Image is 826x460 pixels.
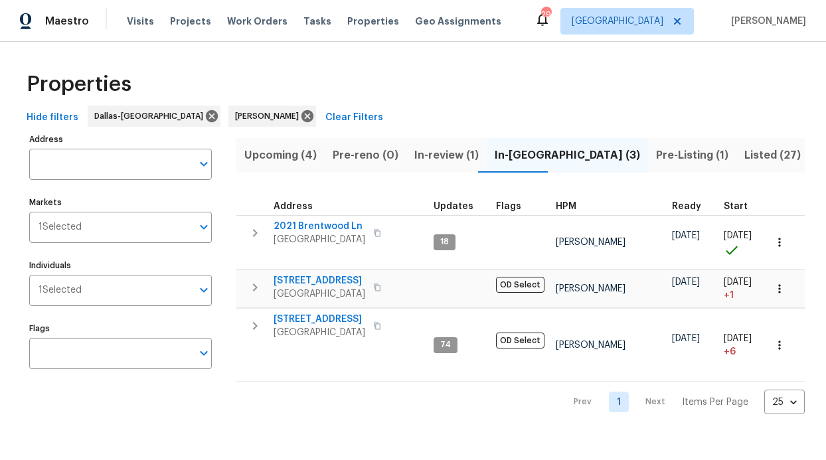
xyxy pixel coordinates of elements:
[561,390,805,414] nav: Pagination Navigation
[764,385,805,420] div: 25
[39,285,82,296] span: 1 Selected
[29,325,212,333] label: Flags
[682,396,748,409] p: Items Per Page
[724,345,736,358] span: + 6
[672,202,713,211] div: Earliest renovation start date (first business day after COE or Checkout)
[672,231,700,240] span: [DATE]
[572,15,663,28] span: [GEOGRAPHIC_DATA]
[556,238,625,247] span: [PERSON_NAME]
[244,146,317,165] span: Upcoming (4)
[672,277,700,287] span: [DATE]
[170,15,211,28] span: Projects
[227,15,288,28] span: Work Orders
[195,344,213,362] button: Open
[29,135,212,143] label: Address
[724,202,748,211] span: Start
[496,333,544,348] span: OD Select
[556,202,576,211] span: HPM
[724,202,760,211] div: Actual renovation start date
[415,15,501,28] span: Geo Assignments
[744,146,801,165] span: Listed (27)
[195,155,213,173] button: Open
[496,202,521,211] span: Flags
[39,222,82,233] span: 1 Selected
[672,202,701,211] span: Ready
[320,106,388,130] button: Clear Filters
[94,110,208,123] span: Dallas-[GEOGRAPHIC_DATA]
[496,277,544,293] span: OD Select
[195,218,213,236] button: Open
[556,284,625,293] span: [PERSON_NAME]
[325,110,383,126] span: Clear Filters
[718,309,765,382] td: Project started 6 days late
[127,15,154,28] span: Visits
[718,270,765,308] td: Project started 1 days late
[228,106,316,127] div: [PERSON_NAME]
[274,233,365,246] span: [GEOGRAPHIC_DATA]
[303,17,331,26] span: Tasks
[435,339,456,350] span: 74
[195,281,213,299] button: Open
[495,146,640,165] span: In-[GEOGRAPHIC_DATA] (3)
[672,334,700,343] span: [DATE]
[724,231,752,240] span: [DATE]
[726,15,806,28] span: [PERSON_NAME]
[274,274,365,287] span: [STREET_ADDRESS]
[541,8,550,21] div: 29
[434,202,473,211] span: Updates
[609,392,629,412] a: Goto page 1
[21,106,84,130] button: Hide filters
[724,289,734,302] span: + 1
[88,106,220,127] div: Dallas-[GEOGRAPHIC_DATA]
[724,334,752,343] span: [DATE]
[718,215,765,269] td: Project started on time
[556,341,625,350] span: [PERSON_NAME]
[274,220,365,233] span: 2021 Brentwood Ln
[435,236,454,248] span: 18
[347,15,399,28] span: Properties
[333,146,398,165] span: Pre-reno (0)
[274,326,365,339] span: [GEOGRAPHIC_DATA]
[414,146,479,165] span: In-review (1)
[274,202,313,211] span: Address
[29,198,212,206] label: Markets
[656,146,728,165] span: Pre-Listing (1)
[235,110,304,123] span: [PERSON_NAME]
[27,78,131,91] span: Properties
[29,262,212,269] label: Individuals
[45,15,89,28] span: Maestro
[27,110,78,126] span: Hide filters
[274,313,365,326] span: [STREET_ADDRESS]
[724,277,752,287] span: [DATE]
[274,287,365,301] span: [GEOGRAPHIC_DATA]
